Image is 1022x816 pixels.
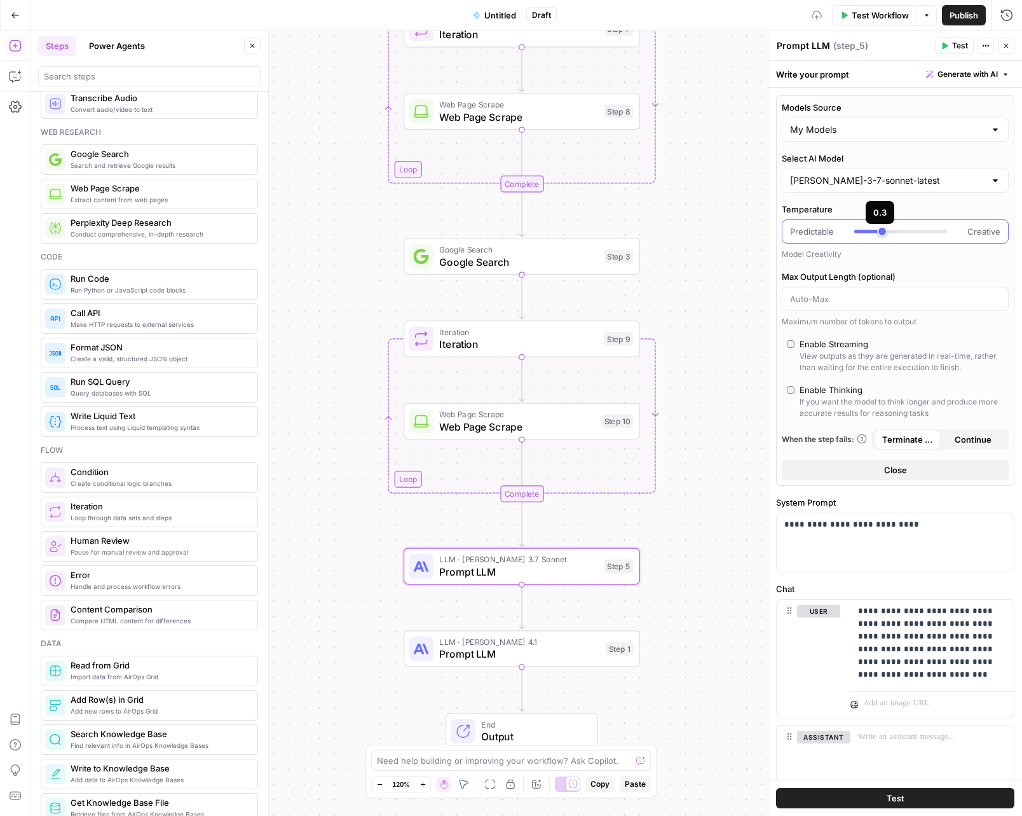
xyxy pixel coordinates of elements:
div: Step 3 [604,249,634,263]
span: Publish [950,9,978,22]
span: Terminate Workflow [882,433,933,446]
div: Google SearchGoogle SearchStep 3 [404,238,640,275]
div: Enable Streaming [800,338,868,350]
span: Query databases with SQL [71,388,247,398]
label: Models Source [782,101,1009,114]
span: End [481,718,585,730]
label: Max Output Length (optional) [782,270,1009,283]
span: Run Python or JavaScript code blocks [71,285,247,295]
span: Error [71,569,247,581]
input: Enable ThinkingIf you want the model to think longer and produce more accurate results for reason... [787,386,794,394]
g: Edge from step_3 to step_9 [519,275,524,319]
div: Code [41,251,258,263]
span: Web Page Scrape [439,109,598,125]
span: Prompt LLM [439,564,598,579]
button: Copy [585,776,615,792]
div: Step 9 [604,332,634,346]
g: Edge from step_9-iteration-end to step_5 [519,502,524,547]
span: Format JSON [71,341,247,354]
button: Close [782,460,1009,480]
div: Step 8 [604,104,634,118]
button: Untitled [465,5,524,25]
span: Write to Knowledge Base [71,762,247,775]
span: Import data from AirOps Grid [71,672,247,682]
input: Enable StreamingView outputs as they are generated in real-time, rather than waiting for the enti... [787,340,794,348]
div: Complete [404,485,640,502]
img: vrinnnclop0vshvmafd7ip1g7ohf [49,609,62,621]
g: Edge from step_7 to step_8 [519,47,524,92]
span: Human Review [71,534,247,547]
span: Pause for manual review and approval [71,547,247,557]
button: Generate with AI [921,66,1014,83]
span: Test [887,792,904,805]
div: Web research [41,127,258,138]
button: Publish [942,5,986,25]
div: EndOutput [404,713,640,750]
span: Predictable [790,225,834,238]
span: Search and retrieve Google results [71,160,247,170]
div: Step 5 [604,560,634,574]
span: 120% [392,779,410,789]
div: Web Page ScrapeWeb Page ScrapeStep 10 [404,403,640,440]
span: Output [481,729,585,744]
span: Write Liquid Text [71,410,247,422]
span: Test Workflow [852,9,909,22]
label: System Prompt [776,496,1014,509]
div: 0.3 [873,206,887,219]
span: Copy [590,778,610,790]
label: Select AI Model [782,152,1009,165]
g: Edge from step_5 to step_1 [519,584,524,629]
div: Step 10 [601,415,633,429]
span: Create a valid, structured JSON object [71,354,247,364]
span: Prompt LLM [439,646,599,661]
button: Paste [620,776,651,792]
span: Continue [955,433,991,446]
span: Search Knowledge Base [71,728,247,740]
span: Google Search [439,254,598,270]
input: claude-3-7-sonnet-latest [790,174,985,187]
span: Run Code [71,272,247,285]
span: Paste [625,778,646,790]
button: assistant [797,731,850,743]
span: Iteration [439,336,598,352]
span: Transcribe Audio [71,92,247,104]
div: LoopIterationStep 7 [404,11,640,48]
div: Step 7 [604,22,634,36]
span: Read from Grid [71,659,247,672]
span: Run SQL Query [71,375,247,388]
button: Test [776,788,1014,808]
div: View outputs as they are generated in real-time, rather than waiting for the entire execution to ... [800,350,1004,373]
span: Loop through data sets and steps [71,513,247,523]
button: Test Workflow [832,5,916,25]
span: Compare HTML content for differences [71,616,247,626]
button: Test [935,38,974,54]
div: Complete [404,176,640,192]
a: When the step fails: [782,434,867,445]
div: assistant [777,726,840,815]
button: Continue [941,429,1007,450]
span: Web Page Scrape [71,182,247,195]
span: Conduct comprehensive, in-depth research [71,229,247,239]
div: Complete [500,485,543,502]
g: Edge from step_1 to end [519,667,524,712]
span: Close [884,464,907,476]
input: My Models [790,123,985,136]
span: Web Page Scrape [439,419,595,434]
label: Temperature [782,203,1009,216]
div: Model Creativity [782,249,1009,260]
div: Data [41,638,258,649]
div: Web Page ScrapeWeb Page ScrapeStep 8 [404,93,640,130]
span: Web Page Scrape [439,99,598,111]
span: Creative [967,225,1000,238]
textarea: Prompt LLM [777,39,830,52]
div: If you want the model to think longer and produce more accurate results for reasoning tasks [800,396,1004,419]
span: Generate with AI [937,69,998,80]
g: Edge from step_9 to step_10 [519,357,524,402]
label: Chat [776,583,1014,595]
span: Iteration [439,326,598,338]
button: user [797,605,840,618]
g: Edge from step_7-iteration-end to step_3 [519,192,524,237]
div: Enable Thinking [800,384,862,396]
div: user [777,600,840,717]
